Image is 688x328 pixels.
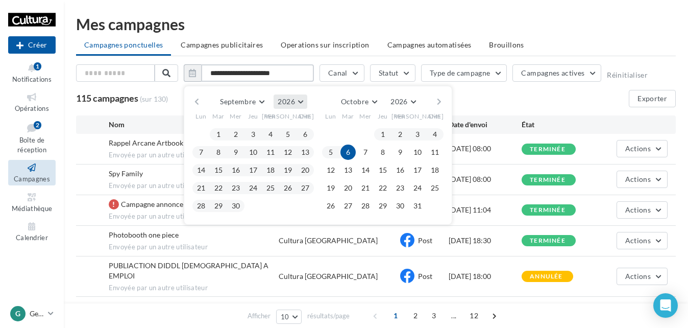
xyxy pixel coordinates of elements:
span: Photobooth one piece [109,230,179,239]
span: Calendrier [16,233,48,242]
button: 19 [323,180,338,196]
button: 26 [323,198,338,214]
span: Rappel Arcane Artbook [109,138,183,147]
button: 4 [263,127,278,142]
button: Type de campagne [421,64,507,82]
div: [DATE] 11:04 [449,205,522,215]
span: Envoyée par un autre utilisateur [109,151,279,160]
span: 3 [426,308,442,324]
button: 9 [228,145,243,160]
button: 8 [375,145,390,160]
button: 3 [410,127,425,142]
button: 27 [298,180,313,196]
div: Nouvelle campagne [8,36,56,54]
span: Boîte de réception [17,136,46,154]
button: 7 [193,145,209,160]
button: 7 [358,145,373,160]
span: résultats/page [307,311,350,321]
span: Dim [299,112,311,121]
button: 2026 [386,95,420,109]
span: Campagnes [14,175,50,183]
button: 16 [228,162,243,178]
button: 22 [375,180,390,196]
span: 12 [465,308,482,324]
span: 2026 [278,97,294,106]
button: Actions [617,201,668,219]
span: Mar [342,112,354,121]
button: 18 [427,162,443,178]
button: 5 [280,127,296,142]
button: 25 [427,180,443,196]
button: 24 [410,180,425,196]
button: 1 [211,127,226,142]
button: 12 [280,145,296,160]
button: 27 [340,198,356,214]
button: Actions [617,171,668,188]
div: terminée [530,238,566,244]
span: Campagnes actives [521,68,584,77]
span: Brouillons [489,40,524,49]
button: 31 [410,198,425,214]
button: 26 [280,180,296,196]
button: 15 [375,162,390,178]
button: 2 [228,127,243,142]
div: annulée [530,273,562,280]
a: Campagnes [8,160,56,185]
button: 30 [392,198,408,214]
span: Campagnes publicitaires [181,40,263,49]
button: 29 [375,198,390,214]
button: 13 [298,145,313,160]
button: 1 [375,127,390,142]
button: 15 [211,162,226,178]
span: Mer [359,112,372,121]
div: Nom [109,120,279,130]
div: Mes campagnes [76,16,676,32]
span: Dim [429,112,441,121]
span: Jeu [378,112,388,121]
span: (sur 130) [140,94,168,104]
button: Réinitialiser [607,71,648,79]
span: Post [418,236,432,245]
button: 23 [228,180,243,196]
button: 18 [263,162,278,178]
button: 28 [193,198,209,214]
button: Septembre [216,95,268,109]
button: Exporter [629,90,676,107]
a: Calendrier [8,219,56,244]
span: Campagne annonce Diddl - copie [121,200,226,208]
span: Campagnes automatisées [387,40,472,49]
button: 2 [392,127,408,142]
span: Afficher [248,311,271,321]
span: Opérations [15,104,49,112]
div: terminée [530,146,566,153]
div: [DATE] 18:30 [449,236,522,246]
button: 6 [340,145,356,160]
button: 19 [280,162,296,178]
span: Actions [625,272,651,280]
button: 24 [245,180,261,196]
button: 17 [245,162,261,178]
button: Actions [617,232,668,249]
button: Notifications 1 [8,60,56,85]
span: Actions [625,205,651,214]
span: Lun [195,112,207,121]
div: terminée [530,207,566,214]
span: Lun [325,112,336,121]
button: 5 [323,145,338,160]
span: G [15,309,20,319]
span: Actions [625,144,651,153]
button: 2026 [274,95,307,109]
button: 21 [358,180,373,196]
button: Actions [617,268,668,285]
button: 3 [245,127,261,142]
button: 14 [193,162,209,178]
span: ... [446,308,462,324]
a: Opérations [8,89,56,114]
div: [DATE] 18:00 [449,271,522,282]
span: Mer [230,112,242,121]
button: Campagnes actives [512,64,601,82]
button: 29 [211,198,226,214]
button: Créer [8,36,56,54]
span: 10 [281,313,289,321]
div: 2 [34,121,41,129]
